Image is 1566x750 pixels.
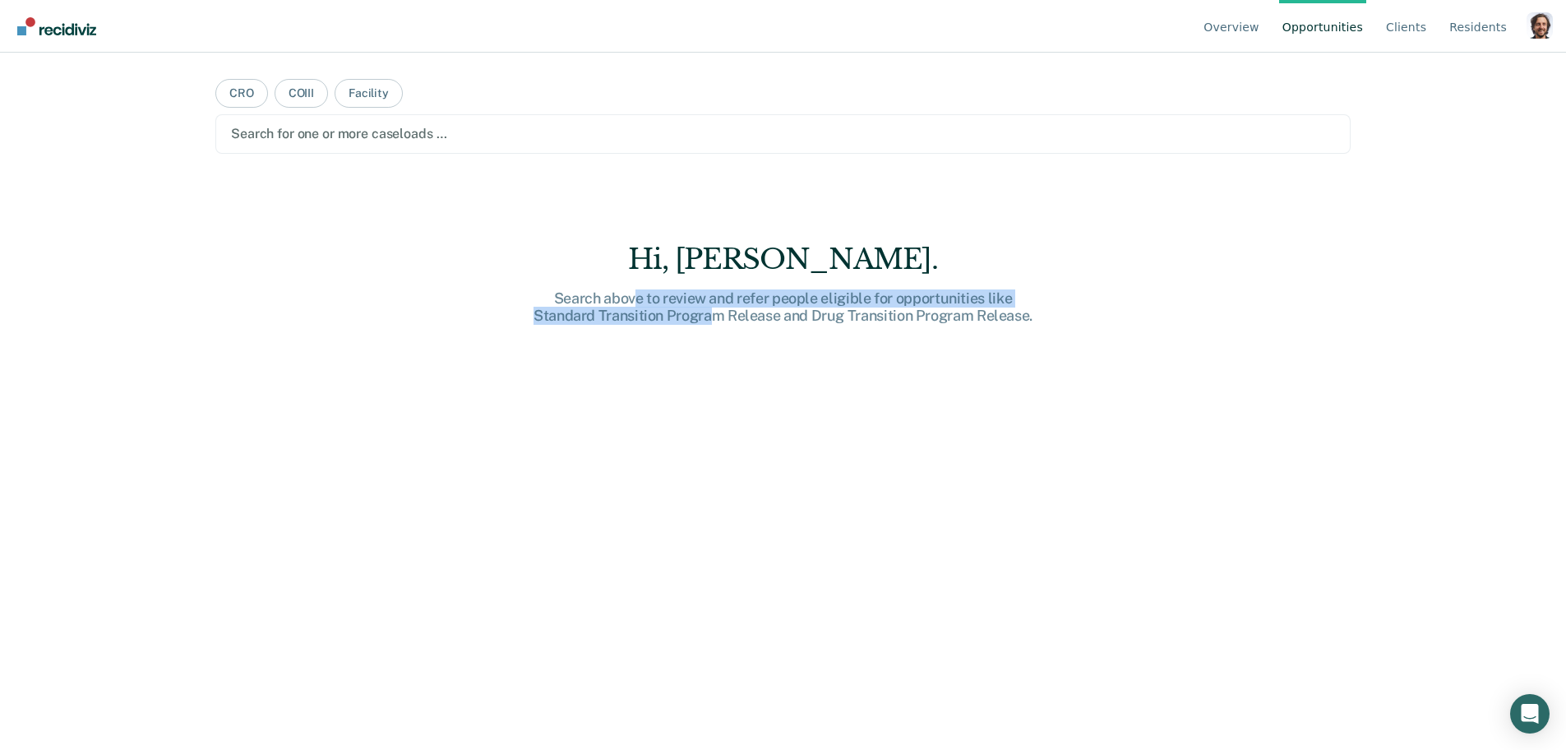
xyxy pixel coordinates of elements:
[275,79,328,108] button: COIII
[1527,12,1553,39] button: Profile dropdown button
[335,79,403,108] button: Facility
[1510,694,1550,734] div: Open Intercom Messenger
[215,79,268,108] button: CRO
[17,17,96,35] img: Recidiviz
[520,243,1046,276] div: Hi, [PERSON_NAME].
[520,289,1046,325] div: Search above to review and refer people eligible for opportunities like Standard Transition Progr...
